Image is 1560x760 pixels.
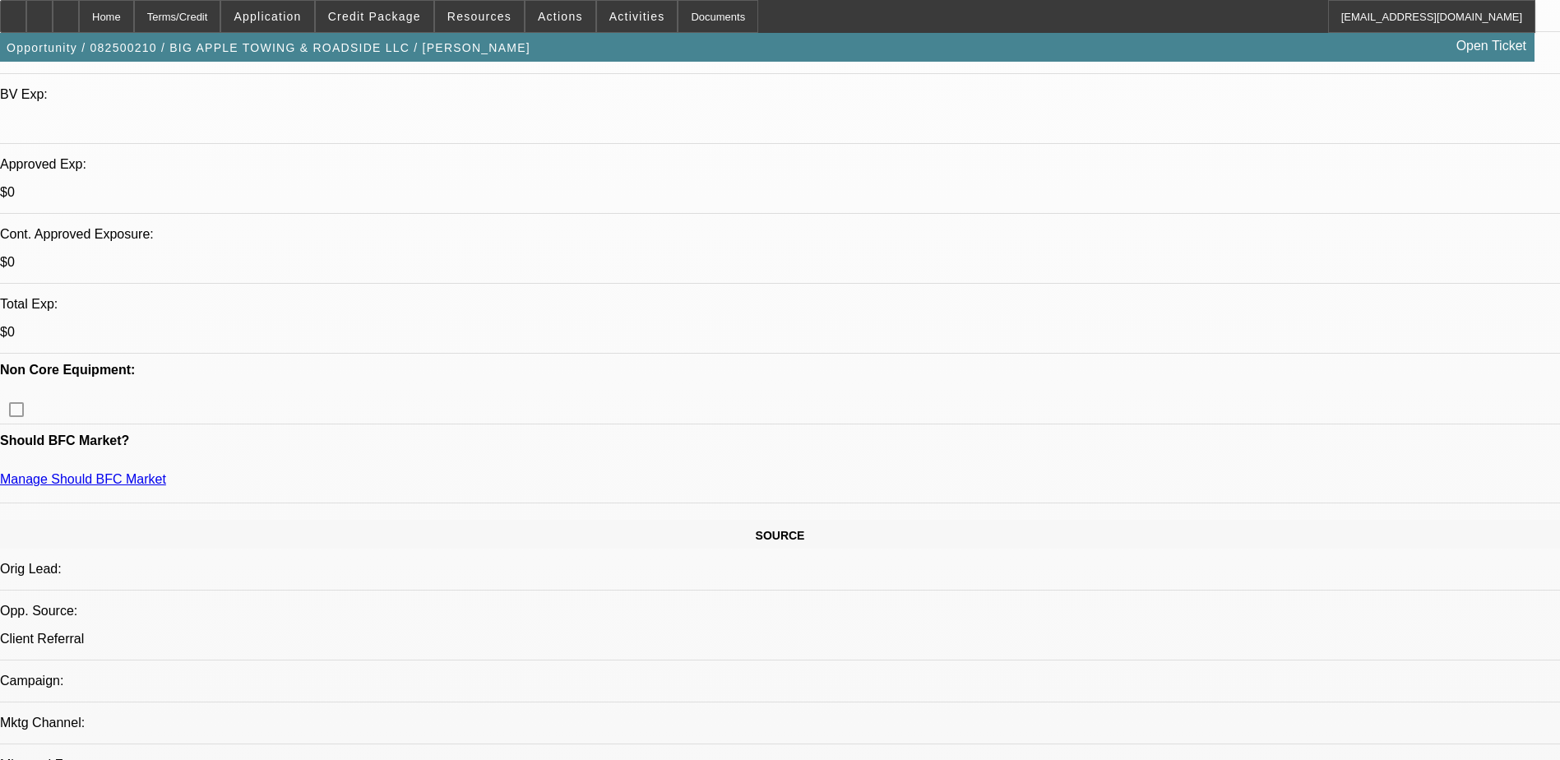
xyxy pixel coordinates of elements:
[435,1,524,32] button: Resources
[1450,32,1533,60] a: Open Ticket
[597,1,678,32] button: Activities
[525,1,595,32] button: Actions
[234,10,301,23] span: Application
[316,1,433,32] button: Credit Package
[447,10,512,23] span: Resources
[7,41,530,54] span: Opportunity / 082500210 / BIG APPLE TOWING & ROADSIDE LLC / [PERSON_NAME]
[538,10,583,23] span: Actions
[756,529,805,542] span: SOURCE
[221,1,313,32] button: Application
[609,10,665,23] span: Activities
[328,10,421,23] span: Credit Package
